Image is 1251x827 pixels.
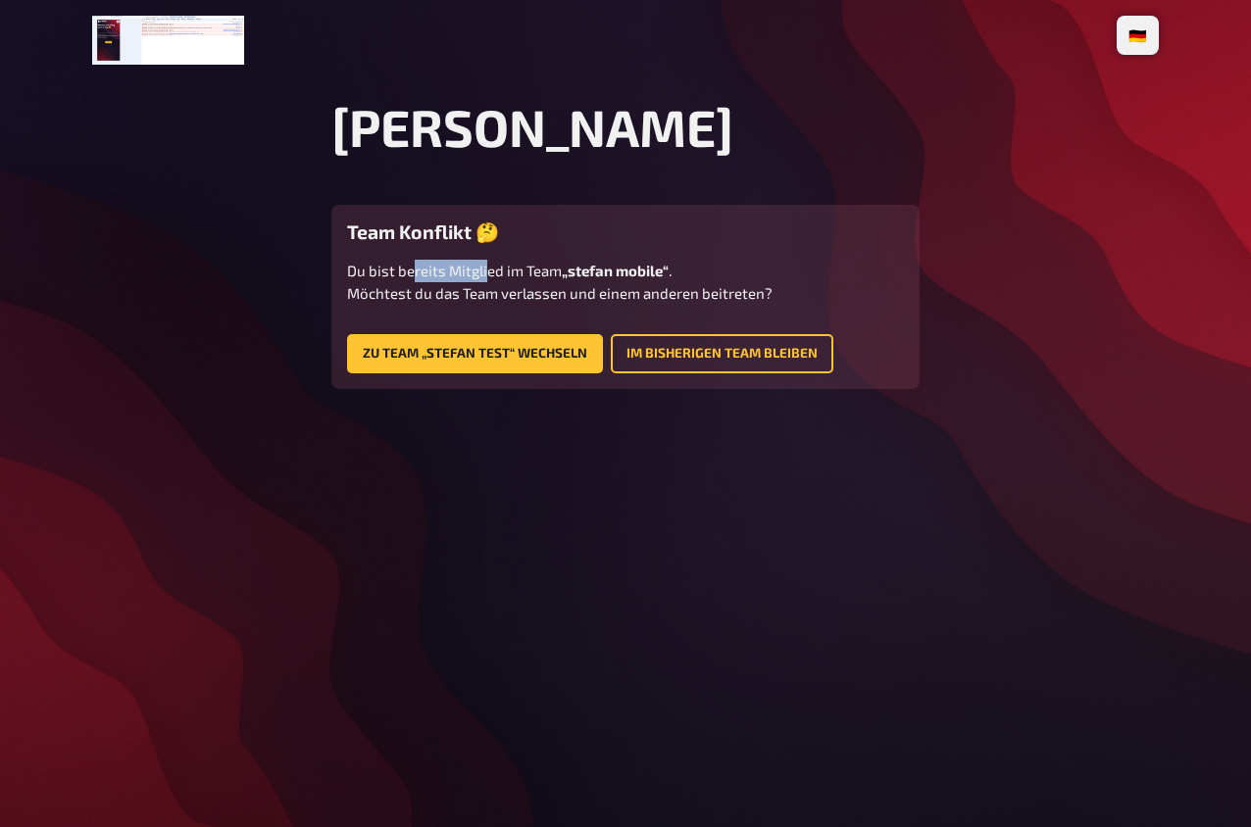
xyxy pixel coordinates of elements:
[611,334,833,373] a: Im bisherigen Team bleiben
[347,334,603,373] button: Zu Team „stefan test“ wechseln
[347,260,904,304] p: Du bist bereits Mitglied im Team . Möchtest du das Team verlassen und einem anderen beitreten?
[331,96,920,158] h1: [PERSON_NAME]
[562,262,669,279] b: „stefan mobile“
[1121,20,1155,51] li: 🇩🇪
[347,220,904,244] h3: Team Konflikt 🤔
